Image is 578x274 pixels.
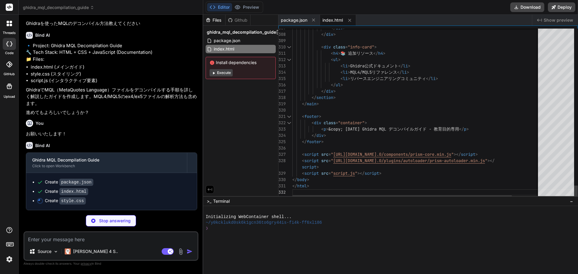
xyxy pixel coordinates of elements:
span: </ [302,101,307,106]
span: script.js [333,171,355,176]
div: Click to collapse the range. [285,57,293,63]
div: Click to open Workbench [32,164,181,168]
span: div [324,44,331,50]
span: ></ [454,152,461,157]
span: Initializing WebContainer shell... [206,214,292,220]
div: Files [203,17,225,23]
label: threads [3,30,16,35]
span: > [348,76,350,81]
span: ul [333,57,338,62]
li: script.js (インタラクティブ要素) [31,77,197,84]
span: > [316,164,319,170]
div: Click to collapse the range. [285,120,293,126]
span: < [312,120,314,125]
div: 332 [278,189,284,195]
span: > [475,152,478,157]
li: style.css (スタイリング) [31,71,197,78]
div: 320 [278,107,284,113]
button: Execute [210,69,233,76]
code: index.html [59,188,88,195]
div: 323 [278,126,284,132]
span: = [328,158,331,163]
span: " [355,171,357,176]
span: = [328,171,331,176]
span: > [379,171,381,176]
span: main [307,101,316,106]
img: settings [4,254,14,264]
span: < [331,51,333,56]
span: &copy; [DATE] Ghidra MQL デコンパイルガイド - 教育目的専用 [328,126,459,132]
span: ❯ [206,226,209,231]
span: li [402,69,407,75]
span: > [321,139,324,144]
span: </ [426,76,431,81]
span: ~/y0kcklukd0sk6k1gcn36to6gry44is-fi4k-ff6xl186 [206,220,322,226]
button: Deploy [548,2,575,12]
span: 0/plugins/autoloader/prism-autoloader.min.js [379,158,485,163]
span: > [333,95,336,100]
img: Pick Models [53,249,58,254]
span: p [464,126,466,132]
span: ></ [487,158,495,163]
span: </ [321,88,326,94]
label: Upload [4,94,15,99]
span: </ [321,32,326,37]
span: div [326,32,333,37]
span: li [343,69,348,75]
span: > [348,69,350,75]
span: > [408,63,410,69]
span: script [365,171,379,176]
div: 330 [278,177,284,183]
div: 314 [278,69,284,75]
span: 📚 追加リソース [340,51,373,56]
span: < [331,57,333,62]
p: GhidraでMQL（MetaQuotes Language）ファイルをデコンパイルする手順を詳しく解説したガイドを作成します。MQL4/MQL5のex4/ex5ファイルの解析方法も含めます。 [26,87,197,107]
span: </ [398,63,403,69]
div: 313 [278,63,284,69]
p: Always double-check its answers. Your in Bind [23,261,198,266]
span: >_ [207,198,211,204]
div: 308 [278,31,284,38]
span: script [304,171,319,176]
span: "info-card" [348,44,374,50]
code: package.json [59,179,93,186]
span: "container" [338,120,365,125]
span: " [331,152,333,157]
div: 315 [278,75,284,82]
div: 321 [278,113,284,120]
div: Ghidra MQL Decompilation Guide [32,157,181,163]
div: 309 [278,38,284,44]
span: class [333,44,345,50]
span: > [307,183,309,189]
span: < [340,76,343,81]
div: Create [45,188,88,195]
span: > [316,101,319,106]
span: > [333,88,336,94]
label: code [5,51,14,56]
span: " [485,158,487,163]
span: < [302,152,304,157]
span: li [403,63,408,69]
div: Click to collapse the range. [285,113,293,120]
span: " [331,171,333,176]
img: attachment [177,248,184,255]
p: Source [38,248,51,254]
span: > [436,76,438,81]
span: src [321,171,328,176]
span: src [321,152,328,157]
span: Ghidra公式ドキュメント [350,63,398,69]
span: > [374,44,377,50]
div: 317 [278,88,284,94]
span: > [407,69,409,75]
span: html [297,183,307,189]
button: Ghidra MQL Decompilation GuideClick to open Workbench [26,153,187,173]
div: 326 [278,145,284,151]
h6: Bind AI [35,32,50,38]
span: > [466,126,469,132]
span: < [340,69,343,75]
div: Create [45,198,86,204]
span: p [324,126,326,132]
span: > [324,133,326,138]
div: 328 [278,158,284,164]
div: 322 [278,120,284,126]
